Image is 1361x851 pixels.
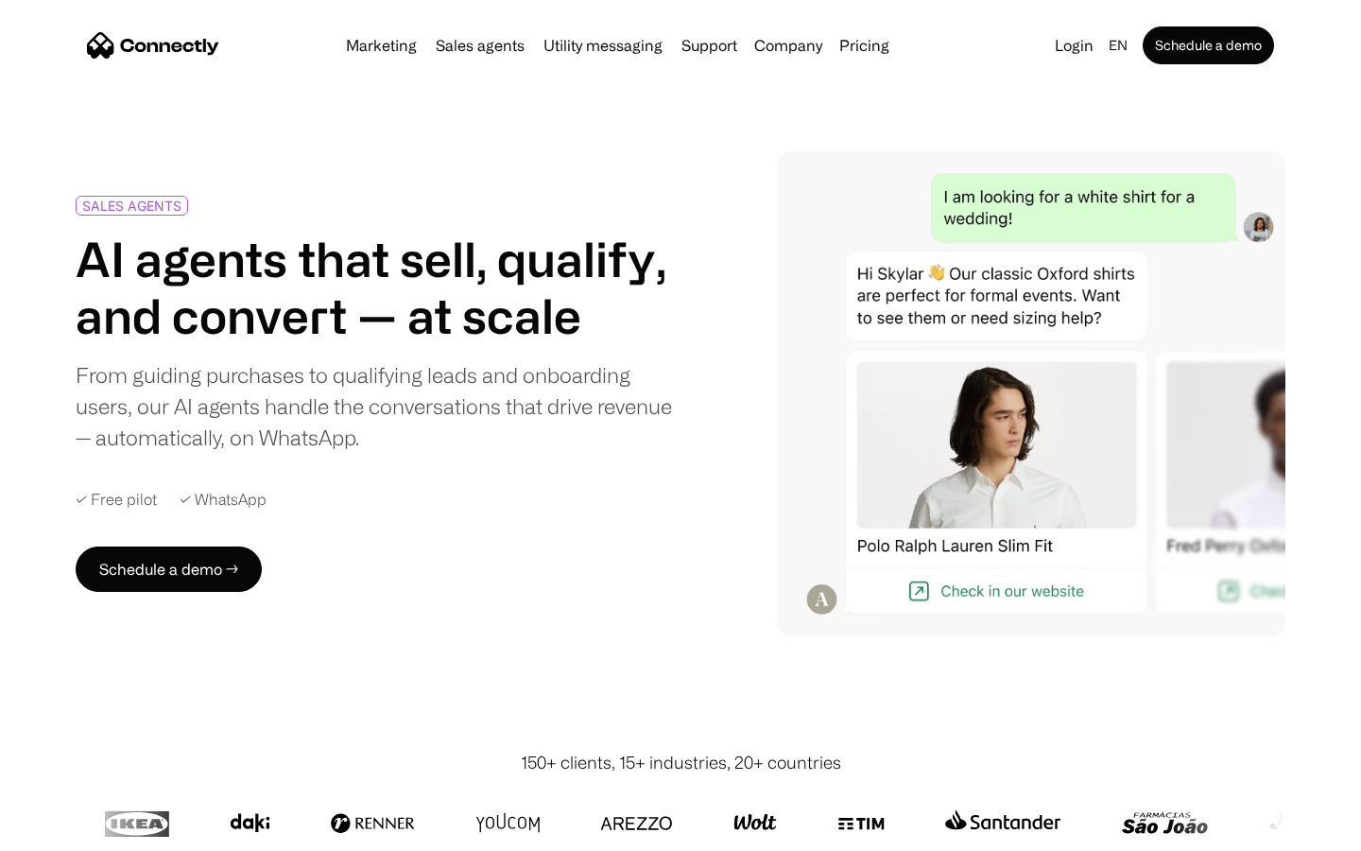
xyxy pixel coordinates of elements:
[76,491,157,509] div: ✓ Free pilot
[749,32,828,59] div: Company
[832,38,897,53] a: Pricing
[38,818,113,844] ul: Language list
[76,547,262,592] a: Schedule a demo →
[521,750,841,775] div: 150+ clients, 15+ industries, 20+ countries
[674,38,745,53] a: Support
[754,32,822,59] div: Company
[180,491,267,509] div: ✓ WhatsApp
[536,38,670,53] a: Utility messaging
[82,199,181,213] div: SALES AGENTS
[338,38,424,53] a: Marketing
[76,359,673,453] div: From guiding purchases to qualifying leads and onboarding users, our AI agents handle the convers...
[428,38,532,53] a: Sales agents
[1101,32,1139,59] div: en
[87,31,219,60] a: home
[76,231,673,344] h1: AI agents that sell, qualify, and convert — at scale
[19,816,113,844] aside: Language selected: English
[1143,26,1274,64] a: Schedule a demo
[1047,32,1101,59] a: Login
[1109,32,1128,59] div: en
